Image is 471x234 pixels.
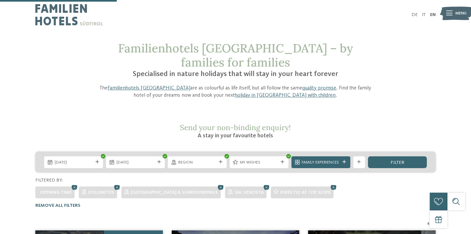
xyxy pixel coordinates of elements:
span: Specialised in nature holidays that will stay in your heart forever [133,70,338,78]
span: Directly at the slope [280,190,331,195]
a: Familienhotels [GEOGRAPHIC_DATA] [108,86,190,91]
span: [DATE] [116,160,155,166]
span: Val Venosta [235,190,264,195]
a: IT [422,12,426,17]
span: Filtered by: [35,178,63,183]
span: Remove all filters [35,203,80,208]
span: A stay in your favourite hotels [198,133,273,139]
span: filter [391,160,404,165]
span: Region [178,160,217,166]
span: Send your non-binding enquiry! [180,123,291,132]
p: The are as colourful as life itself, but all follow the same . Find the family hotel of your drea... [96,85,375,99]
span: Familienhotels [GEOGRAPHIC_DATA] – by families for families [118,41,353,70]
span: [GEOGRAPHIC_DATA] & surroundings [131,190,218,195]
span: [DATE] [55,160,93,166]
span: Menu [455,10,466,16]
span: 4 [427,220,430,226]
a: quality promise [302,86,336,91]
span: My wishes [240,160,278,166]
a: DE [411,12,418,17]
a: EN [430,12,436,17]
a: holiday in [GEOGRAPHIC_DATA] with children [235,93,336,98]
span: Family Experiences [302,160,340,166]
span: Opening time [40,190,72,195]
span: Dolomites [88,190,114,195]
